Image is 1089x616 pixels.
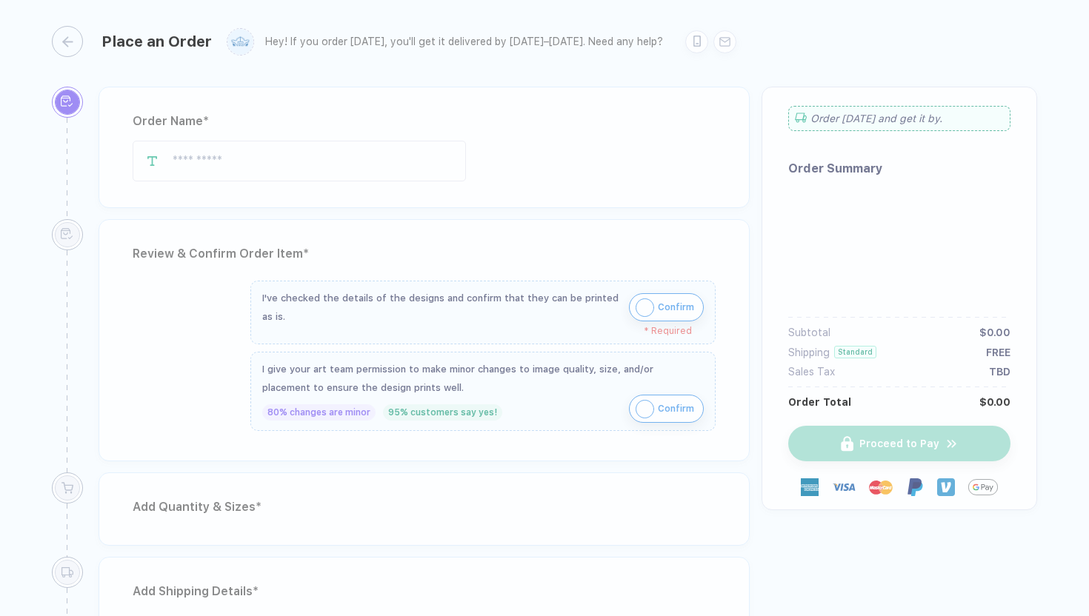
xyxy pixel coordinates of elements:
div: 95% customers say yes! [383,404,502,421]
div: Shipping [788,346,830,358]
div: Review & Confirm Order Item [133,242,716,266]
div: Add Quantity & Sizes [133,495,716,519]
div: Order Summary [788,161,1010,175]
span: Confirm [658,295,694,319]
img: user profile [227,29,253,55]
div: Place an Order [101,33,212,50]
div: $0.00 [979,327,1010,338]
img: master-card [869,475,893,499]
img: Paypal [906,478,924,496]
img: icon [636,400,654,418]
img: icon [636,298,654,317]
div: TBD [989,366,1010,378]
img: express [801,478,819,496]
div: Hey! If you order [DATE], you'll get it delivered by [DATE]–[DATE]. Need any help? [265,36,663,48]
div: * Required [262,326,692,336]
button: iconConfirm [629,395,704,423]
span: Confirm [658,397,694,421]
div: FREE [986,346,1010,358]
div: I've checked the details of the designs and confirm that they can be printed as is. [262,289,622,326]
div: Order Total [788,396,851,408]
div: $0.00 [979,396,1010,408]
div: Order Name [133,110,716,133]
img: Venmo [937,478,955,496]
img: visa [832,475,856,499]
div: Standard [834,346,876,358]
img: GPay [968,472,998,502]
div: Sales Tax [788,366,835,378]
div: 80% changes are minor [262,404,376,421]
button: iconConfirm [629,293,704,321]
div: Order [DATE] and get it by . [788,106,1010,131]
div: Subtotal [788,327,830,338]
div: I give your art team permission to make minor changes to image quality, size, and/or placement to... [262,360,704,397]
div: Add Shipping Details [133,580,716,603]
